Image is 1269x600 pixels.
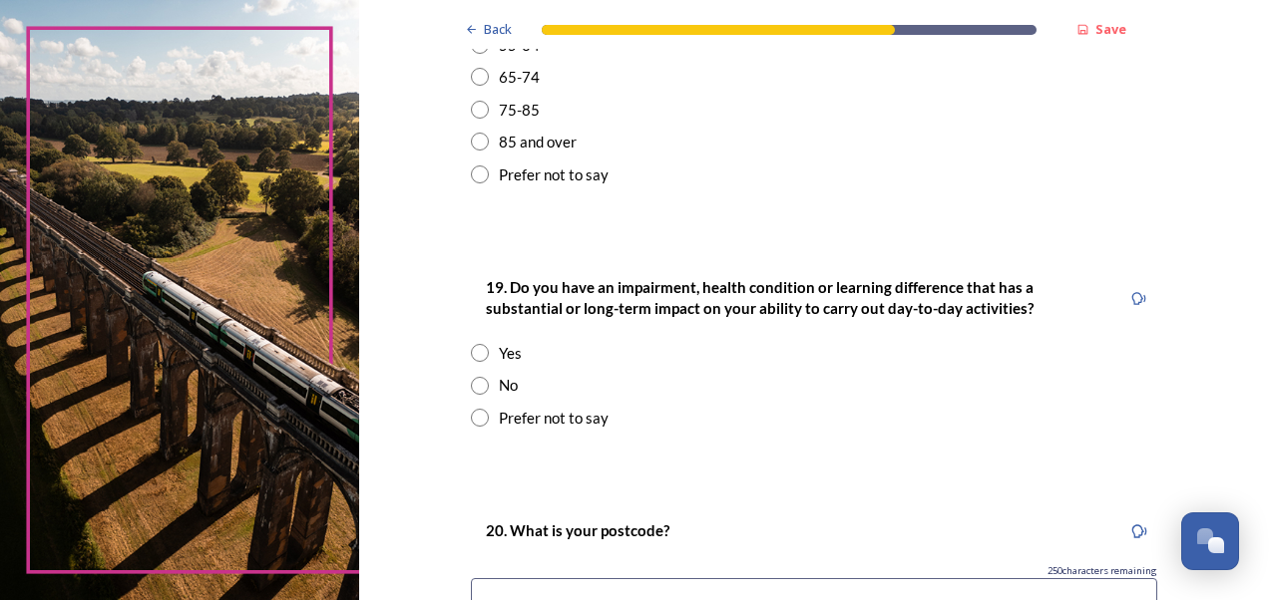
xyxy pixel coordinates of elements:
strong: Save [1095,20,1126,38]
strong: 20. What is your postcode? [486,521,669,539]
div: No [499,374,518,397]
strong: 19. Do you have an impairment, health condition or learning difference that has a substantial or ... [486,278,1037,317]
span: 250 characters remaining [1048,564,1157,578]
div: Prefer not to say [499,163,609,186]
span: Back [484,20,512,39]
div: 75-85 [499,99,540,122]
div: 65-74 [499,66,540,89]
div: Yes [499,342,522,365]
div: 85 and over [499,131,577,153]
div: Prefer not to say [499,407,609,430]
button: Open Chat [1181,512,1239,570]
